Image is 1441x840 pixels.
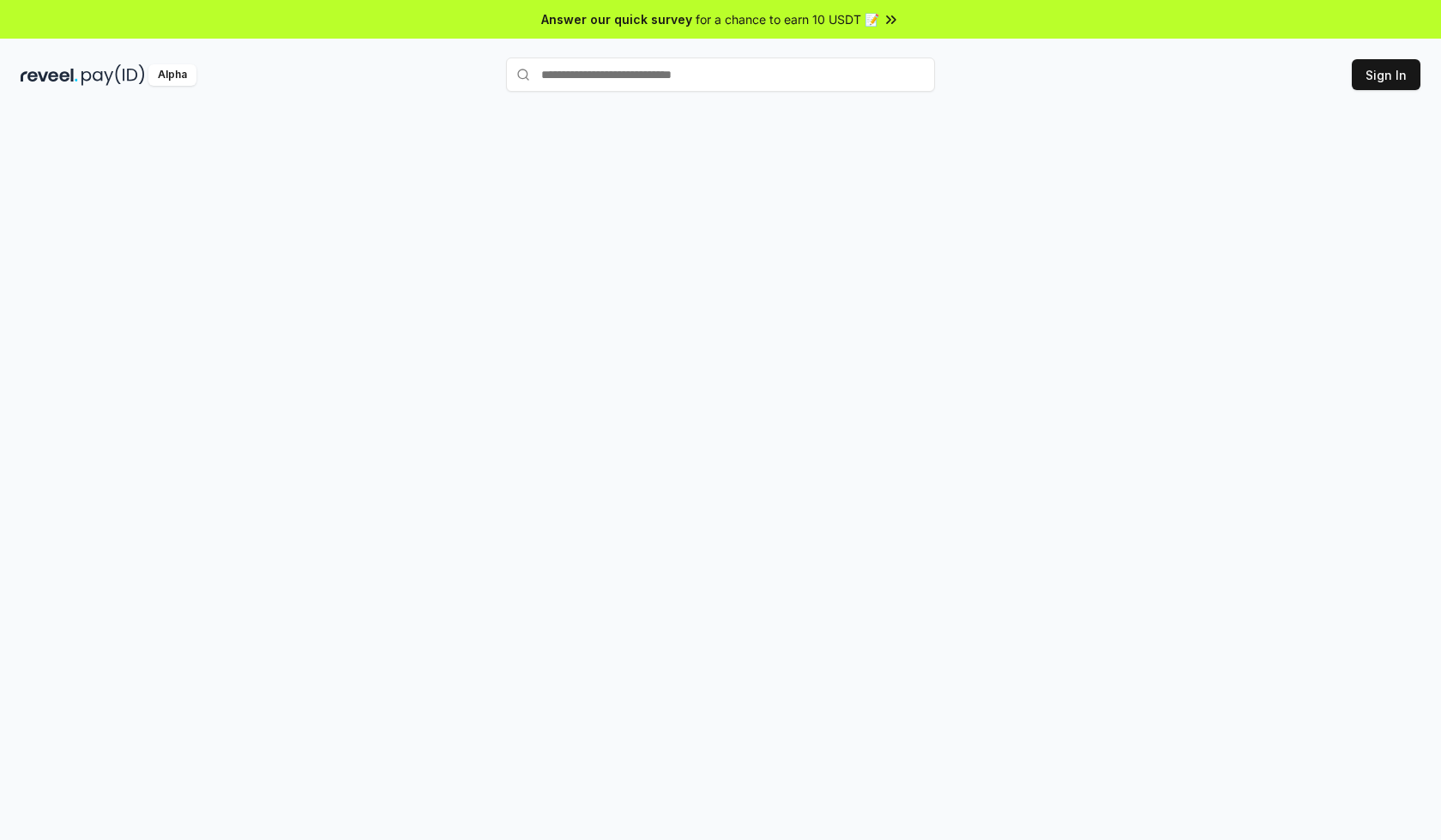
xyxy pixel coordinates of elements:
[148,64,196,86] div: Alpha
[1352,59,1420,90] button: Sign In
[696,10,879,28] span: for a chance to earn 10 USDT 📝
[81,64,145,86] img: pay_id
[541,10,692,28] span: Answer our quick survey
[21,64,78,86] img: reveel_dark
